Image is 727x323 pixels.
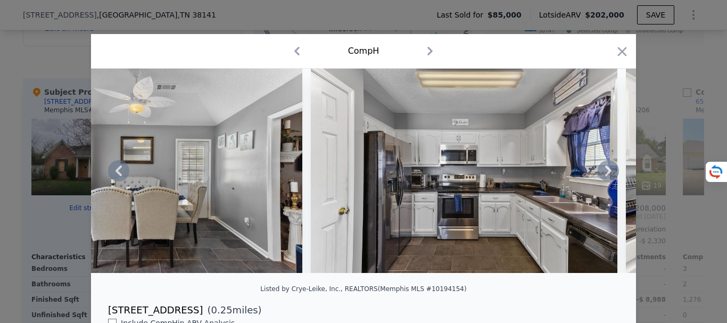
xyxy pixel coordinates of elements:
[260,285,466,293] div: Listed by Crye-Leike, Inc., REALTORS (Memphis MLS #10194154)
[211,304,233,316] span: 0.25
[311,69,617,273] img: Property Img
[108,303,203,318] div: [STREET_ADDRESS]
[348,45,379,57] div: Comp H
[203,303,261,318] span: ( miles)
